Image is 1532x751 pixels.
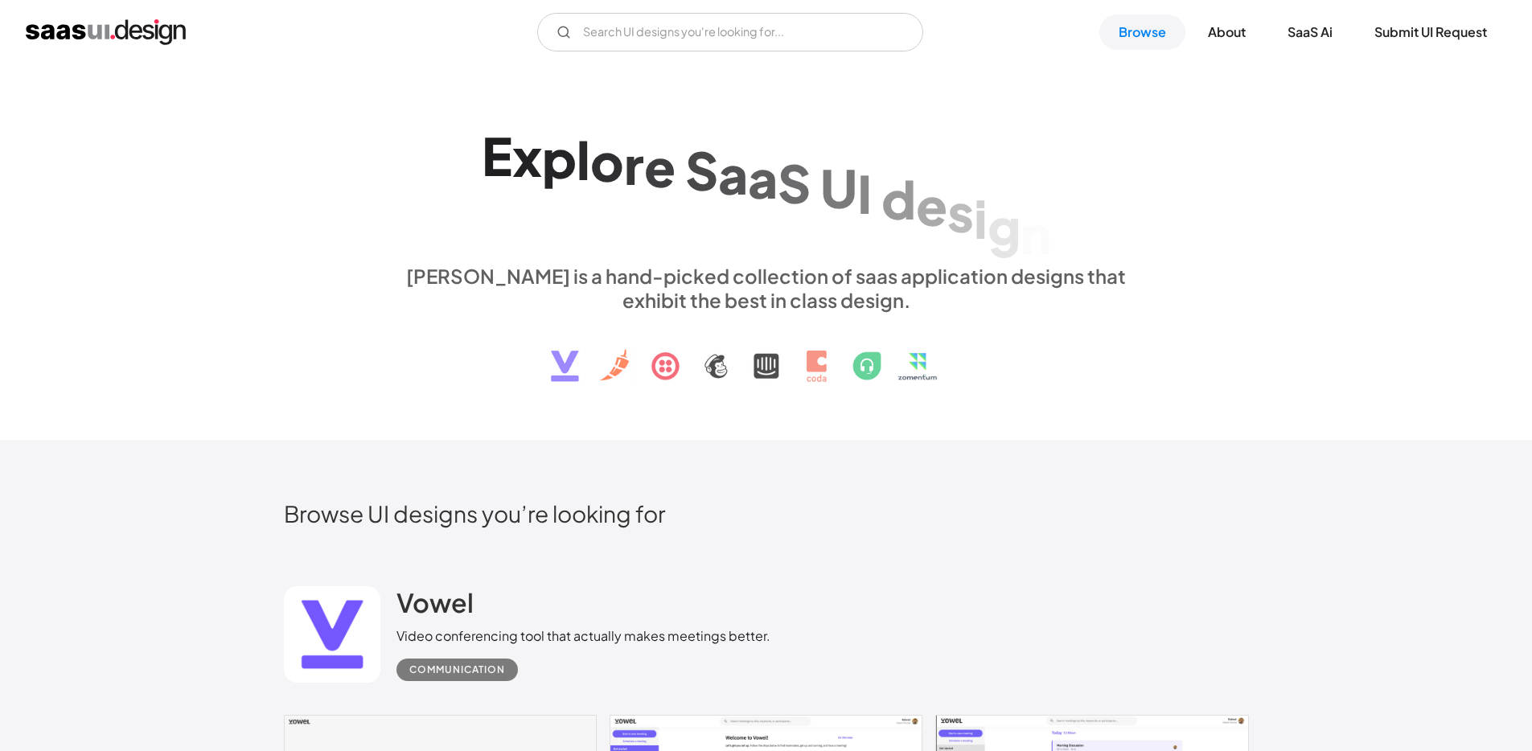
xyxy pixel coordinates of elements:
[947,181,974,243] div: s
[542,127,577,189] div: p
[778,152,811,214] div: S
[748,148,778,210] div: a
[396,124,1136,248] h1: Explore SaaS UI design patterns & interactions.
[537,13,923,51] input: Search UI designs you're looking for...
[482,125,512,187] div: E
[396,586,474,618] h2: Vowel
[1268,14,1352,50] a: SaaS Ai
[512,125,542,187] div: x
[685,140,718,202] div: S
[624,133,644,195] div: r
[523,312,1010,396] img: text, icon, saas logo
[916,174,947,236] div: e
[820,157,857,219] div: U
[396,626,770,646] div: Video conferencing tool that actually makes meetings better.
[577,129,590,191] div: l
[284,499,1249,527] h2: Browse UI designs you’re looking for
[1021,203,1051,265] div: n
[857,162,872,224] div: I
[974,188,988,250] div: i
[396,264,1136,312] div: [PERSON_NAME] is a hand-picked collection of saas application designs that exhibit the best in cl...
[881,168,916,230] div: d
[396,586,474,626] a: Vowel
[1099,14,1185,50] a: Browse
[988,195,1021,257] div: g
[718,143,748,205] div: a
[1355,14,1506,50] a: Submit UI Request
[26,19,186,45] a: home
[537,13,923,51] form: Email Form
[409,660,505,679] div: Communication
[590,131,624,193] div: o
[644,137,676,199] div: e
[1189,14,1265,50] a: About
